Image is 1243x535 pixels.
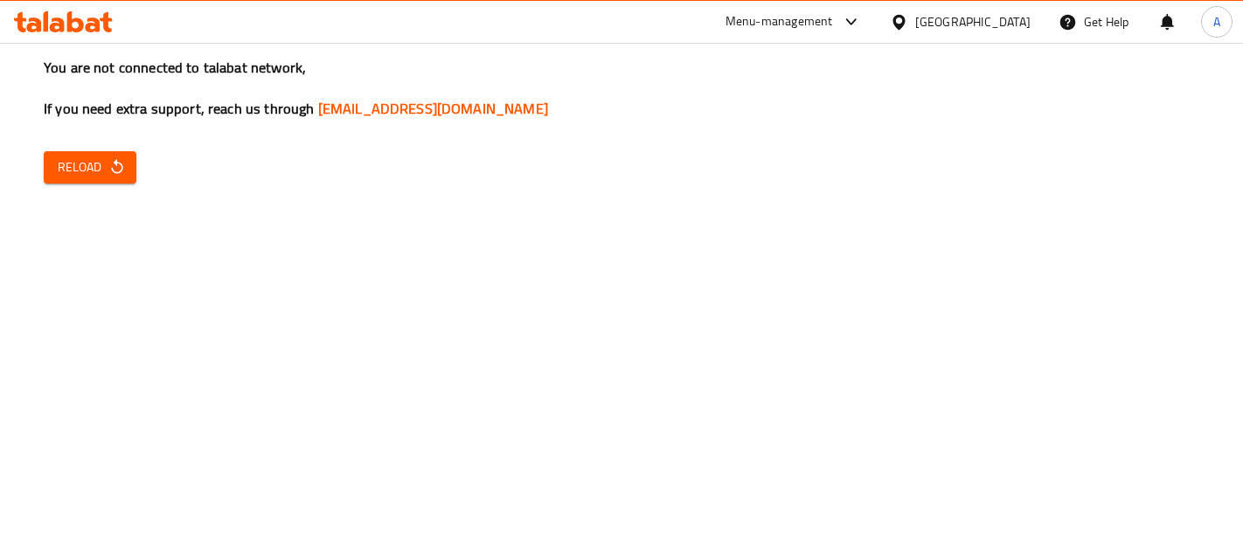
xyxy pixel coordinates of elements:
a: [EMAIL_ADDRESS][DOMAIN_NAME] [318,95,548,122]
button: Reload [44,151,136,184]
span: A [1213,12,1220,31]
span: Reload [58,156,122,178]
div: Menu-management [726,11,833,32]
div: [GEOGRAPHIC_DATA] [915,12,1031,31]
h3: You are not connected to talabat network, If you need extra support, reach us through [44,58,1199,119]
